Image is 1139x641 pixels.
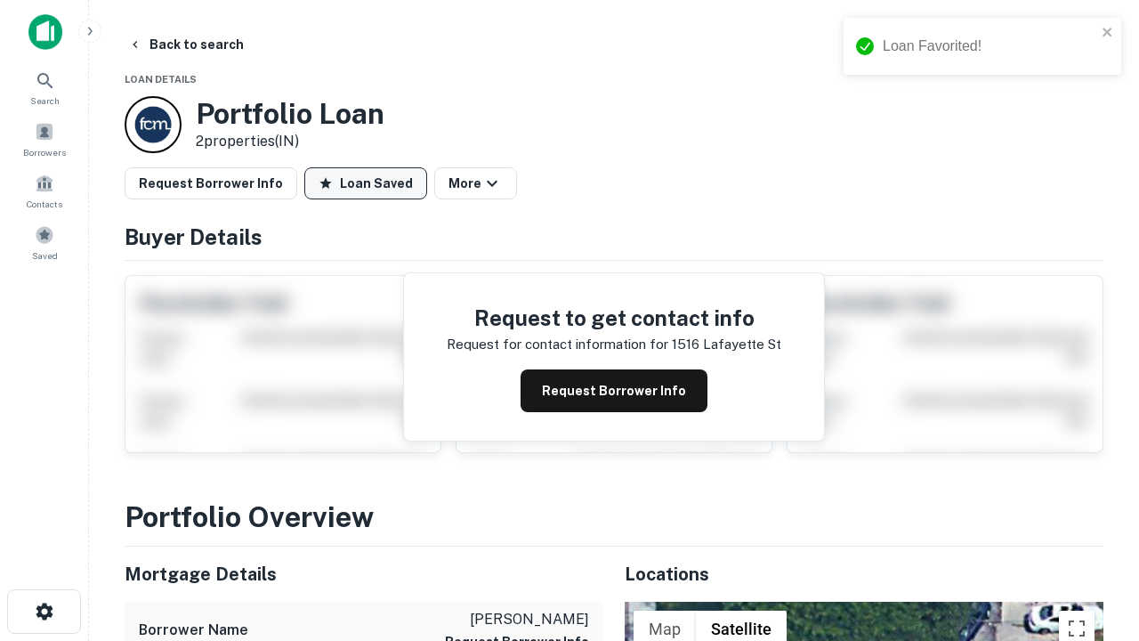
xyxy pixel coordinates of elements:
[5,63,84,111] a: Search
[125,221,1103,253] h4: Buyer Details
[883,36,1096,57] div: Loan Favorited!
[125,561,603,588] h5: Mortgage Details
[1102,25,1114,42] button: close
[23,145,66,159] span: Borrowers
[672,334,781,355] p: 1516 lafayette st
[125,496,1103,539] h3: Portfolio Overview
[5,115,84,163] a: Borrowers
[447,334,668,355] p: Request for contact information for
[125,167,297,199] button: Request Borrower Info
[28,14,62,50] img: capitalize-icon.png
[139,620,248,641] h6: Borrower Name
[304,167,427,199] button: Loan Saved
[27,197,62,211] span: Contacts
[521,369,707,412] button: Request Borrower Info
[5,166,84,215] a: Contacts
[30,93,60,108] span: Search
[434,167,517,199] button: More
[32,248,58,263] span: Saved
[125,74,197,85] span: Loan Details
[196,131,384,152] p: 2 properties (IN)
[447,302,781,334] h4: Request to get contact info
[196,97,384,131] h3: Portfolio Loan
[445,609,589,630] p: [PERSON_NAME]
[121,28,251,61] button: Back to search
[5,218,84,266] a: Saved
[625,561,1103,588] h5: Locations
[1050,499,1139,584] iframe: Chat Widget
